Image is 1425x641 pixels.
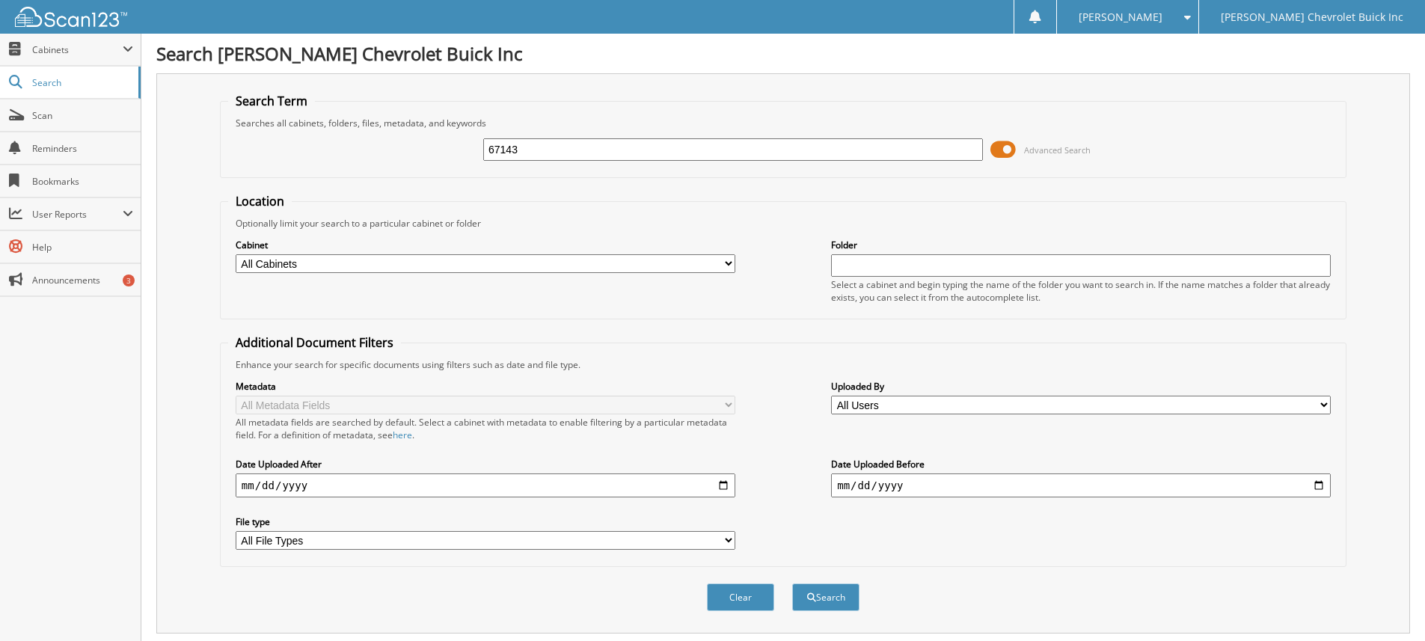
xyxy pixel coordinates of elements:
[1079,13,1162,22] span: [PERSON_NAME]
[831,278,1331,304] div: Select a cabinet and begin typing the name of the folder you want to search in. If the name match...
[831,239,1331,251] label: Folder
[831,473,1331,497] input: end
[236,458,735,470] label: Date Uploaded After
[228,217,1338,230] div: Optionally limit your search to a particular cabinet or folder
[236,380,735,393] label: Metadata
[32,142,133,155] span: Reminders
[123,275,135,286] div: 3
[831,380,1331,393] label: Uploaded By
[393,429,412,441] a: here
[228,358,1338,371] div: Enhance your search for specific documents using filters such as date and file type.
[32,175,133,188] span: Bookmarks
[32,76,131,89] span: Search
[32,241,133,254] span: Help
[707,583,774,611] button: Clear
[32,274,133,286] span: Announcements
[1221,13,1403,22] span: [PERSON_NAME] Chevrolet Buick Inc
[792,583,859,611] button: Search
[831,458,1331,470] label: Date Uploaded Before
[236,515,735,528] label: File type
[156,41,1410,66] h1: Search [PERSON_NAME] Chevrolet Buick Inc
[15,7,127,27] img: scan123-logo-white.svg
[228,93,315,109] legend: Search Term
[228,193,292,209] legend: Location
[228,117,1338,129] div: Searches all cabinets, folders, files, metadata, and keywords
[32,208,123,221] span: User Reports
[32,109,133,122] span: Scan
[236,473,735,497] input: start
[1024,144,1091,156] span: Advanced Search
[228,334,401,351] legend: Additional Document Filters
[236,239,735,251] label: Cabinet
[32,43,123,56] span: Cabinets
[236,416,735,441] div: All metadata fields are searched by default. Select a cabinet with metadata to enable filtering b...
